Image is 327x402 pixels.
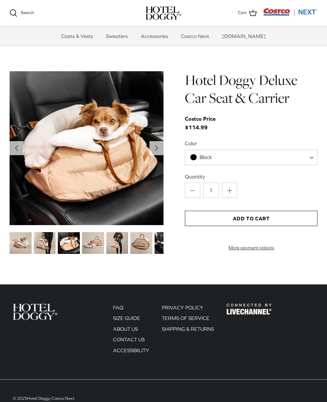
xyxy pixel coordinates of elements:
[203,183,219,198] input: Quantity
[21,10,34,15] span: Search
[146,6,181,20] img: hoteldoggycom
[185,115,222,132] span: $114.99
[10,141,24,155] button: Previous
[227,304,271,315] img: Hotel Doggy Costco Next
[27,396,74,401] a: Hotel Doggy Costco Next
[10,9,34,17] a: Search
[149,141,163,155] button: Next
[185,115,216,123] div: Costco Price
[185,173,317,180] label: Quantity
[113,305,123,310] a: FAQ
[58,232,80,254] img: small dog in a tan dog carrier on a black seat in the car
[185,140,317,147] label: Color
[113,326,138,332] a: ABOUT US
[263,8,317,16] img: Costco Next
[162,326,214,332] a: SHIPPING & RETURNS
[135,27,174,46] a: Accessories
[175,27,215,46] a: Costco Next
[185,211,317,226] button: Add to Cart
[238,9,257,17] a: Cart
[162,315,209,321] a: TERMS OF SERVICE
[185,150,317,165] span: Black
[107,304,156,357] div: Secondary navigation
[162,305,203,310] a: PRIVACY POLICY
[113,337,145,342] a: CONTACT US
[217,27,271,46] a: [DOMAIN_NAME]
[13,304,57,320] img: Hotel Doggy Costco Next
[156,304,220,357] div: Secondary navigation
[100,27,133,46] a: Sweaters
[113,347,149,353] a: ACCESSIBILITY
[13,396,75,401] span: © 2025 .
[185,71,317,107] h1: Hotel Doggy Deluxe Car Seat & Carrier
[263,12,317,17] a: Visit Costco Next
[185,154,225,161] span: Black
[200,154,212,160] span: Black
[238,10,247,16] span: Cart
[185,245,317,251] a: More payment options
[113,315,140,321] a: SIZE GUIDE
[10,71,163,225] img: small dog in a tan dog carrier on a black seat in the car
[146,6,181,20] a: hoteldoggy.com hoteldoggycom
[56,27,99,46] a: Coats & Vests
